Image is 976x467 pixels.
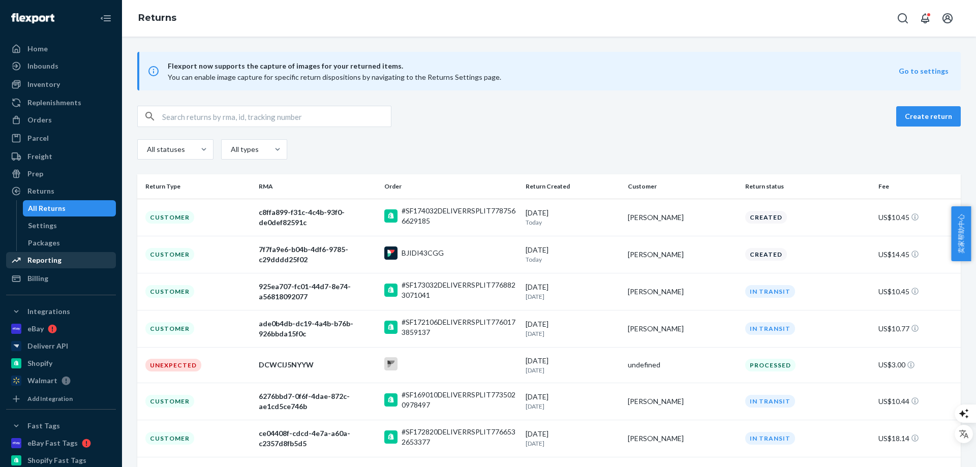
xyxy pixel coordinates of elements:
[874,420,961,457] td: US$18.14
[874,199,961,236] td: US$10.45
[27,115,52,125] div: Orders
[628,250,737,260] div: [PERSON_NAME]
[628,287,737,297] div: [PERSON_NAME]
[27,273,48,284] div: Billing
[526,392,620,411] div: [DATE]
[6,252,116,268] a: Reporting
[951,206,971,261] button: 卖家帮助中心
[6,41,116,57] a: Home
[168,73,501,81] span: You can enable image capture for specific return dispositions by navigating to the Returns Settin...
[6,355,116,371] a: Shopify
[874,174,961,199] th: Fee
[526,402,620,411] p: [DATE]
[937,8,958,28] button: Open account menu
[745,285,795,298] div: In Transit
[27,61,58,71] div: Inbounds
[402,206,517,226] div: #SF174032DELIVERRSPLIT7787566629185
[6,130,116,146] a: Parcel
[893,8,913,28] button: Open Search Box
[145,359,201,371] div: Unexpected
[522,174,624,199] th: Return Created
[526,429,620,448] div: [DATE]
[6,270,116,287] a: Billing
[137,174,255,199] th: Return Type
[27,169,43,179] div: Prep
[526,439,620,448] p: [DATE]
[6,183,116,199] a: Returns
[899,66,949,76] button: Go to settings
[745,359,796,371] div: Processed
[27,44,48,54] div: Home
[27,79,60,89] div: Inventory
[526,329,620,338] p: [DATE]
[231,144,257,154] div: All types
[628,324,737,334] div: [PERSON_NAME]
[874,310,961,347] td: US$10.77
[6,166,116,182] a: Prep
[259,282,376,302] div: 925ea707-fc01-44d7-8e74-a56818092077
[6,303,116,320] button: Integrations
[874,383,961,420] td: US$10.44
[6,321,116,337] a: eBay
[526,366,620,375] p: [DATE]
[6,76,116,92] a: Inventory
[624,174,741,199] th: Customer
[741,174,874,199] th: Return status
[23,200,116,216] a: All Returns
[255,174,380,199] th: RMA
[27,394,73,403] div: Add Integration
[259,319,376,339] div: ade0b4db-dc19-4a4b-b76b-926bbda15f0c
[526,292,620,301] p: [DATE]
[28,238,60,248] div: Packages
[526,208,620,227] div: [DATE]
[896,106,961,127] button: Create return
[6,418,116,434] button: Fast Tags
[874,236,961,273] td: US$14.45
[27,455,86,465] div: Shopify Fast Tags
[259,391,376,412] div: 6276bbd7-0f6f-4dae-872c-ae1cd5ce746b
[402,317,517,337] div: #SF172106DELIVERRSPLIT7760173859137
[27,341,68,351] div: Deliverr API
[628,212,737,223] div: [PERSON_NAME]
[745,211,787,224] div: Created
[526,319,620,338] div: [DATE]
[28,203,66,213] div: All Returns
[27,133,49,143] div: Parcel
[138,12,176,23] a: Returns
[745,248,787,261] div: Created
[745,395,795,408] div: In Transit
[526,356,620,375] div: [DATE]
[402,427,517,447] div: #SF172820DELIVERRSPLIT7766532653377
[27,306,70,317] div: Integrations
[11,13,54,23] img: Flexport logo
[259,428,376,449] div: ce04408f-cdcd-4e7a-a60a-c2357d8fb5d5
[168,60,899,72] span: Flexport now supports the capture of images for your returned items.
[6,95,116,111] a: Replenishments
[6,393,116,405] a: Add Integration
[145,248,194,261] div: Customer
[402,390,517,410] div: #SF169010DELIVERRSPLIT7735020978497
[526,218,620,227] p: Today
[874,273,961,310] td: US$10.45
[526,255,620,264] p: Today
[162,106,391,127] input: Search returns by rma, id, tracking number
[915,8,935,28] button: Open notifications
[145,395,194,408] div: Customer
[23,235,116,251] a: Packages
[402,248,444,258] div: BJIDI43CGG
[28,221,57,231] div: Settings
[628,360,737,370] div: undefined
[23,217,116,234] a: Settings
[6,435,116,451] a: eBay Fast Tags
[259,360,376,370] div: DCWCIJ5NYYW
[526,245,620,264] div: [DATE]
[145,211,194,224] div: Customer
[402,280,517,300] div: #SF173032DELIVERRSPLIT7768823071041
[6,338,116,354] a: Deliverr API
[130,4,185,33] ol: breadcrumbs
[96,8,116,28] button: Close Navigation
[145,432,194,445] div: Customer
[27,98,81,108] div: Replenishments
[27,438,78,448] div: eBay Fast Tags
